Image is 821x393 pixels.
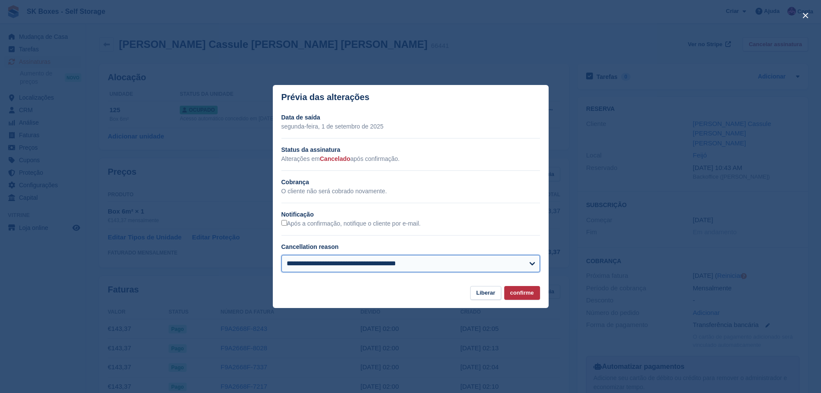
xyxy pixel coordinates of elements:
[281,113,540,122] h2: Data de saída
[320,155,350,162] span: Cancelado
[281,178,540,187] h2: Cobrança
[281,243,339,250] label: Cancellation reason
[281,154,540,163] p: Alterações em após confirmação.
[799,9,812,22] button: close
[504,286,540,300] button: confirme
[470,286,501,300] button: Liberar
[281,187,540,196] p: O cliente não será cobrado novamente.
[281,220,421,228] label: Após a confirmação, notifique o cliente por e-mail.
[281,145,540,154] h2: Status da assinatura
[281,122,540,131] p: segunda-feira, 1 de setembro de 2025
[281,210,540,219] h2: Notificação
[281,92,370,102] p: Prévia das alterações
[281,220,287,226] input: Após a confirmação, notifique o cliente por e-mail.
